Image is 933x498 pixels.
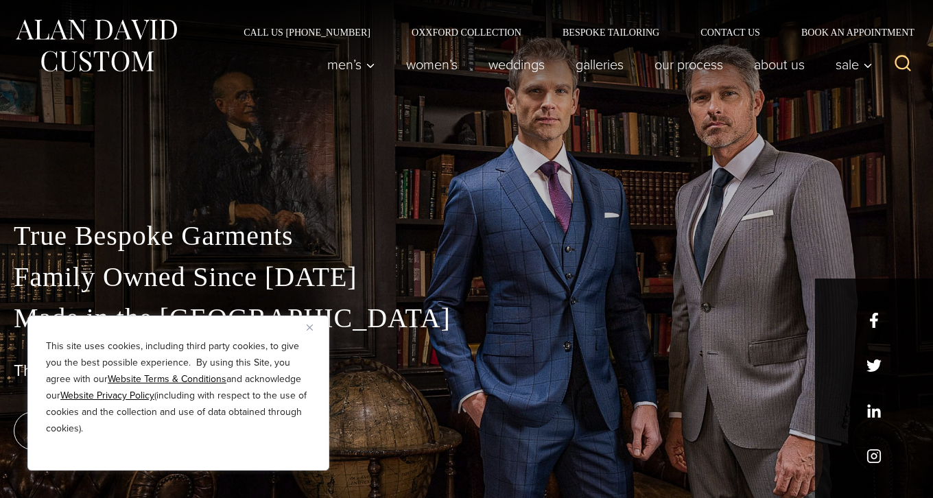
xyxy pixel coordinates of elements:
[14,412,206,450] a: book an appointment
[781,27,919,37] a: Book an Appointment
[739,51,820,78] a: About Us
[391,51,473,78] a: Women’s
[836,58,873,71] span: Sale
[639,51,739,78] a: Our Process
[391,27,542,37] a: Oxxford Collection
[14,361,919,381] h1: The Best Custom Suits NYC Has to Offer
[60,388,154,403] a: Website Privacy Policy
[108,372,226,386] a: Website Terms & Conditions
[46,338,311,437] p: This site uses cookies, including third party cookies, to give you the best possible experience. ...
[307,319,323,335] button: Close
[542,27,680,37] a: Bespoke Tailoring
[223,27,919,37] nav: Secondary Navigation
[312,51,880,78] nav: Primary Navigation
[886,48,919,81] button: View Search Form
[327,58,375,71] span: Men’s
[223,27,391,37] a: Call Us [PHONE_NUMBER]
[680,27,781,37] a: Contact Us
[560,51,639,78] a: Galleries
[473,51,560,78] a: weddings
[14,15,178,76] img: Alan David Custom
[14,215,919,339] p: True Bespoke Garments Family Owned Since [DATE] Made in the [GEOGRAPHIC_DATA]
[307,324,313,331] img: Close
